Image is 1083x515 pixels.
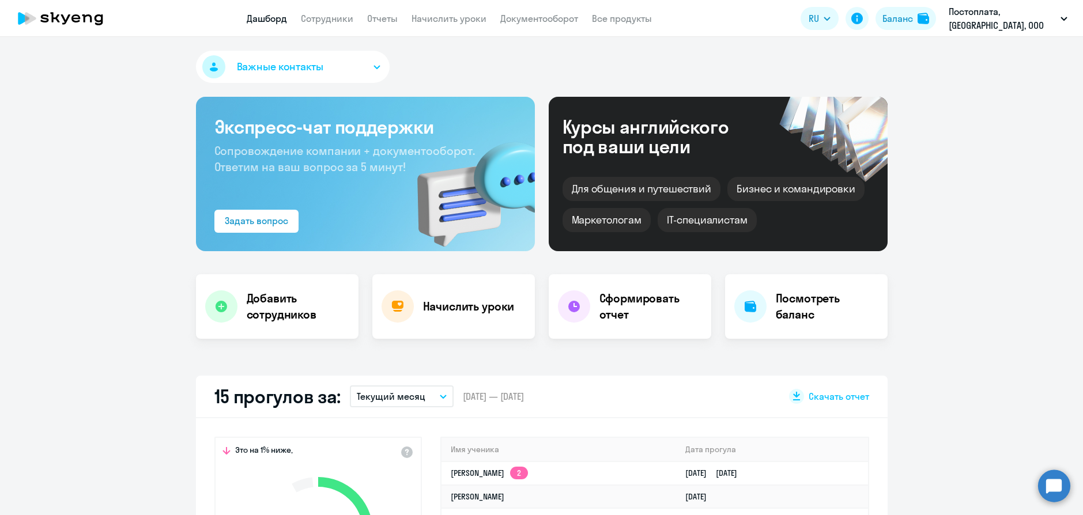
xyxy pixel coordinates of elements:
[918,13,929,24] img: balance
[563,208,651,232] div: Маркетологам
[214,115,516,138] h3: Экспресс-чат поддержки
[237,59,323,74] span: Важные контакты
[727,177,865,201] div: Бизнес и командировки
[463,390,524,403] span: [DATE] — [DATE]
[247,13,287,24] a: Дашборд
[658,208,757,232] div: IT-специалистам
[214,210,299,233] button: Задать вопрос
[451,491,504,502] a: [PERSON_NAME]
[943,5,1073,32] button: Постоплата, [GEOGRAPHIC_DATA], ООО
[676,438,867,461] th: Дата прогула
[350,385,454,407] button: Текущий месяц
[685,468,746,478] a: [DATE][DATE]
[592,13,652,24] a: Все продукты
[801,7,839,30] button: RU
[441,438,677,461] th: Имя ученика
[949,5,1056,32] p: Постоплата, [GEOGRAPHIC_DATA], ООО
[412,13,486,24] a: Начислить уроки
[357,389,425,403] p: Текущий месяц
[214,143,475,174] span: Сопровождение компании + документооборот. Ответим на ваш вопрос за 5 минут!
[196,51,390,83] button: Важные контакты
[876,7,936,30] button: Балансbalance
[882,12,913,25] div: Баланс
[247,290,349,323] h4: Добавить сотрудников
[563,177,721,201] div: Для общения и путешествий
[235,445,293,459] span: Это на 1% ниже,
[301,13,353,24] a: Сотрудники
[451,468,528,478] a: [PERSON_NAME]2
[809,390,869,403] span: Скачать отчет
[510,467,528,479] app-skyeng-badge: 2
[685,491,716,502] a: [DATE]
[423,298,515,315] h4: Начислить уроки
[809,12,819,25] span: RU
[225,214,288,228] div: Задать вопрос
[401,122,535,251] img: bg-img
[776,290,878,323] h4: Посмотреть баланс
[563,117,760,156] div: Курсы английского под ваши цели
[500,13,578,24] a: Документооборот
[599,290,702,323] h4: Сформировать отчет
[214,385,341,408] h2: 15 прогулов за:
[367,13,398,24] a: Отчеты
